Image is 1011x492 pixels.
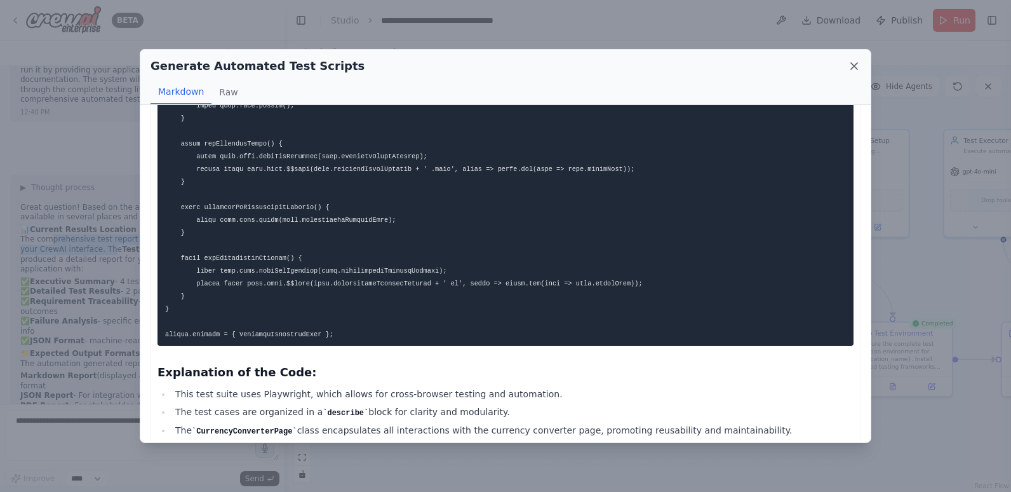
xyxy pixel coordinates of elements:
li: This test suite uses Playwright, which allows for cross-browser testing and automation. [171,386,854,402]
button: Raw [211,80,245,104]
li: Each test case performs a series of actions and assertions, aided by proper wait strategies to en... [171,441,854,472]
li: The test cases are organized in a block for clarity and modularity. [171,404,854,420]
h3: Explanation of the Code: [157,364,854,381]
code: describe [323,409,368,418]
button: Markdown [151,80,211,104]
li: The class encapsulates all interactions with the currency converter page, promoting reusability a... [171,423,854,439]
code: CurrencyConverterPage [192,427,297,436]
h2: Generate Automated Test Scripts [151,57,365,75]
